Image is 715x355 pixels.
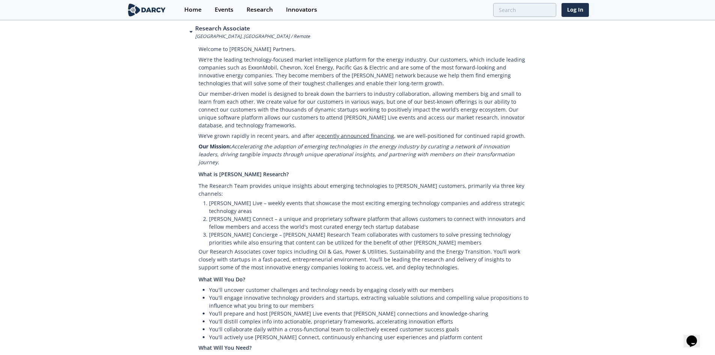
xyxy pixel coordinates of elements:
p: Our member-driven model is designed to break down the barriers to industry collaboration, allowin... [199,89,531,131]
li: You'll engage innovative technology providers and startups, extracting valuable solutions and com... [209,294,531,310]
p: We’re the leading technology-focused market intelligence platform for the energy industry. Our cu... [199,54,531,89]
p: The Research Team provides unique insights about emerging technologies to [PERSON_NAME] customers... [199,181,531,199]
h4: What Will You Do? [199,273,531,286]
li: You'll distill complex info into actionable, proprietary frameworks, accelerating innovation efforts [209,317,531,325]
li: [PERSON_NAME] Live – weekly events that showcase the most exciting emerging technology companies ... [209,199,531,215]
iframe: chat widget [683,325,707,347]
h4: What is [PERSON_NAME] Research? [199,168,531,181]
li: You’ll prepare and host [PERSON_NAME] Live events that [PERSON_NAME] connections and knowledge-sh... [209,310,531,317]
li: You'll collaborate daily within a cross-functional team to collectively exceed customer success g... [209,325,531,333]
p: Our Research Associates cover topics including Oil & Gas, Power & Utilities, Sustainability and t... [199,246,531,273]
h4: What Will You Need? [199,341,531,354]
p: [GEOGRAPHIC_DATA], [GEOGRAPHIC_DATA] / Remote [195,33,310,40]
p: We’ve grown rapidly in recent years, and after a , we are well-positioned for continued rapid gro... [199,131,531,141]
a: Log In [561,3,589,17]
li: [PERSON_NAME] Connect – a unique and proprietary software platform that allows customers to conne... [209,215,531,231]
div: Innovators [286,7,317,13]
div: Home [184,7,202,13]
li: [PERSON_NAME] Concierge – [PERSON_NAME] Research Team collaborates with customers to solve pressi... [209,231,531,246]
a: recently announced financing [319,132,394,139]
img: logo-wide.svg [126,3,167,17]
div: Research [247,7,273,13]
strong: Our Mission: [199,143,231,150]
div: Events [215,7,233,13]
p: Welcome to [PERSON_NAME] Partners. [199,40,531,54]
li: You'll uncover customer challenges and technology needs by engaging closely with our members [209,286,531,294]
input: Advanced Search [493,3,556,17]
h3: Research Associate [195,24,310,33]
li: You'll actively use [PERSON_NAME] Connect, continuously enhancing user experiences and platform c... [209,333,531,341]
em: Accelerating the adoption of emerging technologies in the energy industry by curating a network o... [199,143,515,166]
